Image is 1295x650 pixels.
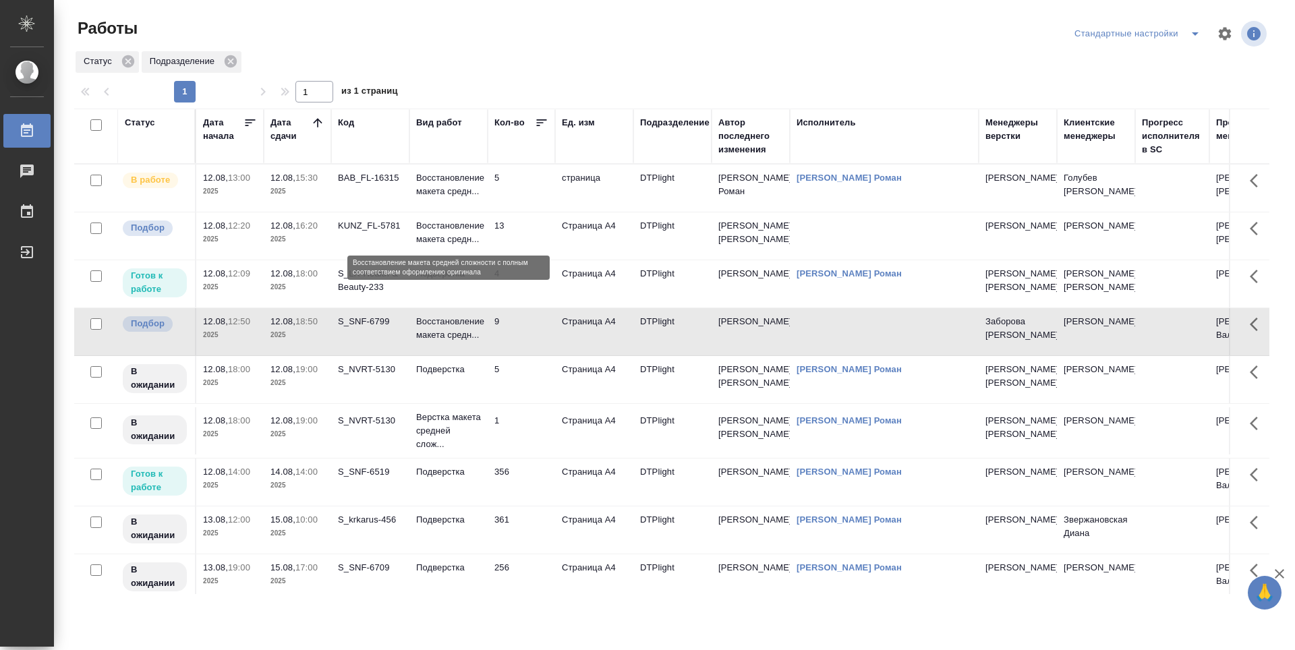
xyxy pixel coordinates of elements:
[270,220,295,231] p: 12.08,
[121,267,188,299] div: Исполнитель может приступить к работе
[338,561,403,574] div: S_SNF-6709
[1209,308,1288,355] td: [PERSON_NAME] Валентина
[131,173,170,187] p: В работе
[1253,579,1276,607] span: 🙏
[1209,407,1288,454] td: [PERSON_NAME]
[121,414,188,446] div: Исполнитель назначен, приступать к работе пока рано
[1209,165,1288,212] td: [PERSON_NAME] [PERSON_NAME]
[488,356,555,403] td: 5
[270,185,324,198] p: 2025
[131,416,179,443] p: В ожидании
[633,308,712,355] td: DTPlight
[131,563,179,590] p: В ожидании
[270,280,324,294] p: 2025
[712,260,790,307] td: [PERSON_NAME]
[797,173,902,183] a: [PERSON_NAME] Роман
[121,171,188,189] div: Исполнитель выполняет работу
[1142,116,1203,156] div: Прогресс исполнителя в SC
[131,515,179,542] p: В ожидании
[228,467,250,477] p: 14:00
[555,308,633,355] td: Страница А4
[270,427,324,441] p: 2025
[203,364,228,374] p: 12.08,
[203,268,228,278] p: 12.08,
[142,51,241,73] div: Подразделение
[1242,308,1274,341] button: Здесь прячутся важные кнопки
[1071,23,1209,45] div: split button
[985,363,1050,390] p: [PERSON_NAME] [PERSON_NAME]
[488,165,555,212] td: 5
[640,116,710,129] div: Подразделение
[416,513,481,527] p: Подверстка
[797,415,902,425] a: [PERSON_NAME] Роман
[338,171,403,185] div: BAB_FL-16315
[270,574,324,588] p: 2025
[228,220,250,231] p: 12:20
[1242,356,1274,388] button: Здесь прячутся важные кнопки
[338,219,403,233] div: KUNZ_FL-5781
[338,414,403,427] div: S_NVRT-5130
[338,116,354,129] div: Код
[797,467,902,477] a: [PERSON_NAME] Роман
[633,260,712,307] td: DTPlight
[338,363,403,376] div: S_NVRT-5130
[712,407,790,454] td: [PERSON_NAME] [PERSON_NAME]
[985,219,1050,233] p: [PERSON_NAME]
[633,356,712,403] td: DTPlight
[416,363,481,376] p: Подверстка
[562,116,595,129] div: Ед. изм
[1057,554,1135,601] td: [PERSON_NAME]
[228,173,250,183] p: 13:00
[416,267,481,280] p: Подверстка
[555,260,633,307] td: Страница А4
[488,260,555,307] td: 4
[270,527,324,540] p: 2025
[270,467,295,477] p: 14.08,
[270,479,324,492] p: 2025
[1209,260,1288,307] td: [PERSON_NAME]
[416,171,481,198] p: Восстановление макета средн...
[121,363,188,394] div: Исполнитель назначен, приступать к работе пока рано
[203,574,257,588] p: 2025
[555,506,633,554] td: Страница А4
[203,280,257,294] p: 2025
[203,116,243,143] div: Дата начала
[270,233,324,246] p: 2025
[131,317,165,330] p: Подбор
[633,459,712,506] td: DTPlight
[203,562,228,572] p: 13.08,
[295,364,318,374] p: 19:00
[270,415,295,425] p: 12.08,
[84,55,117,68] p: Статус
[1057,260,1135,307] td: [PERSON_NAME] [PERSON_NAME]
[985,171,1050,185] p: [PERSON_NAME]
[797,514,902,525] a: [PERSON_NAME] Роман
[712,459,790,506] td: [PERSON_NAME]
[270,364,295,374] p: 12.08,
[1057,459,1135,506] td: [PERSON_NAME]
[1216,116,1281,143] div: Проектные менеджеры
[1209,459,1288,506] td: [PERSON_NAME] Валентина
[203,467,228,477] p: 12.08,
[228,514,250,525] p: 12:00
[633,554,712,601] td: DTPlight
[295,220,318,231] p: 16:20
[488,308,555,355] td: 9
[203,479,257,492] p: 2025
[712,506,790,554] td: [PERSON_NAME]
[121,513,188,545] div: Исполнитель назначен, приступать к работе пока рано
[1057,212,1135,260] td: [PERSON_NAME]
[1209,356,1288,403] td: [PERSON_NAME]
[985,414,1050,441] p: [PERSON_NAME] [PERSON_NAME]
[203,514,228,525] p: 13.08,
[125,116,155,129] div: Статус
[555,459,633,506] td: Страница А4
[488,407,555,454] td: 1
[1209,212,1288,260] td: [PERSON_NAME] [PERSON_NAME]
[295,415,318,425] p: 19:00
[203,220,228,231] p: 12.08,
[1242,212,1274,245] button: Здесь прячутся важные кнопки
[555,212,633,260] td: Страница А4
[131,221,165,235] p: Подбор
[1057,165,1135,212] td: Голубев [PERSON_NAME]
